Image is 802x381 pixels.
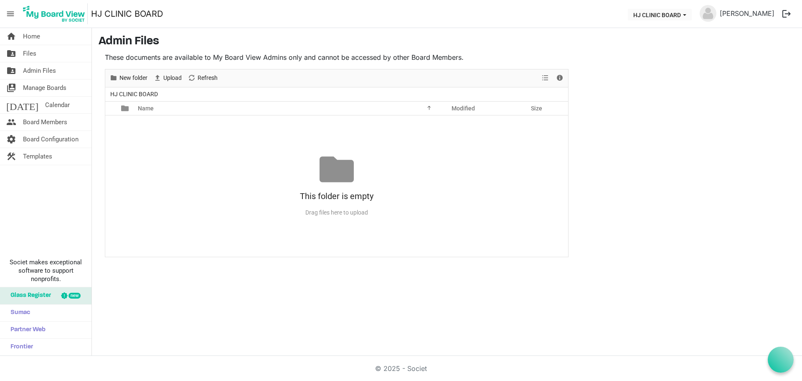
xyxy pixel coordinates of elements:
[109,89,160,100] span: HJ CLINIC BOARD
[554,73,566,83] button: Details
[197,73,218,83] span: Refresh
[105,187,568,206] div: This folder is empty
[716,5,778,22] a: [PERSON_NAME]
[540,73,550,83] button: View dropdownbutton
[69,293,81,299] div: new
[105,206,568,220] div: Drag files here to upload
[185,69,221,87] div: Refresh
[20,3,88,24] img: My Board View Logo
[778,5,795,23] button: logout
[628,9,692,20] button: HJ CLINIC BOARD dropdownbutton
[23,62,56,79] span: Admin Files
[6,339,33,355] span: Frontier
[138,105,154,112] span: Name
[23,131,79,148] span: Board Configuration
[6,148,16,165] span: construction
[6,322,46,338] span: Partner Web
[108,73,149,83] button: New folder
[6,79,16,96] span: switch_account
[152,73,183,83] button: Upload
[91,5,163,22] a: HJ CLINIC BOARD
[119,73,148,83] span: New folder
[186,73,219,83] button: Refresh
[23,28,40,45] span: Home
[107,69,150,87] div: New folder
[6,131,16,148] span: settings
[452,105,475,112] span: Modified
[4,258,88,283] span: Societ makes exceptional software to support nonprofits.
[150,69,185,87] div: Upload
[6,45,16,62] span: folder_shared
[23,114,67,130] span: Board Members
[531,105,542,112] span: Size
[23,79,66,96] span: Manage Boards
[105,52,569,62] p: These documents are available to My Board View Admins only and cannot be accessed by other Board ...
[6,287,51,304] span: Glass Register
[45,97,70,113] span: Calendar
[553,69,567,87] div: Details
[6,304,30,321] span: Sumac
[23,45,36,62] span: Files
[700,5,716,22] img: no-profile-picture.svg
[6,62,16,79] span: folder_shared
[23,148,52,165] span: Templates
[6,28,16,45] span: home
[375,364,427,373] a: © 2025 - Societ
[6,114,16,130] span: people
[99,35,795,49] h3: Admin Files
[20,3,91,24] a: My Board View Logo
[6,97,38,113] span: [DATE]
[538,69,553,87] div: View
[3,6,18,22] span: menu
[162,73,183,83] span: Upload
